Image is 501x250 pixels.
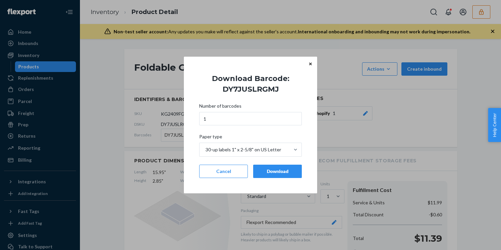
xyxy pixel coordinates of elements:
[199,165,248,178] button: Cancel
[205,146,206,153] input: Paper type30-up labels 1" x 2-5/8" on US Letter
[194,73,307,95] h1: Download Barcode: DY7JUSLRGMJ
[199,133,222,143] span: Paper type
[206,146,281,153] div: 30-up labels 1" x 2-5/8" on US Letter
[199,112,302,125] input: Number of barcodes
[253,165,302,178] button: Download
[307,60,314,67] button: Close
[259,168,296,175] div: Download
[199,103,242,112] span: Number of barcodes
